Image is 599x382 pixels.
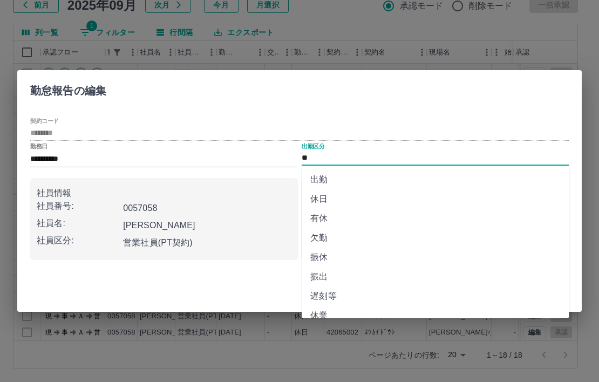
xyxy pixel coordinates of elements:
[30,117,59,125] label: 契約コード
[302,170,569,189] li: 出勤
[37,200,119,213] p: 社員番号:
[302,142,324,150] label: 出勤区分
[302,248,569,267] li: 振休
[17,70,119,107] h2: 勤怠報告の編集
[123,221,195,230] b: [PERSON_NAME]
[302,228,569,248] li: 欠勤
[123,238,193,247] b: 営業社員(PT契約)
[302,209,569,228] li: 有休
[37,217,119,230] p: 社員名:
[123,203,157,213] b: 0057058
[302,267,569,286] li: 振出
[30,142,47,150] label: 勤務日
[302,306,569,325] li: 休業
[37,187,292,200] p: 社員情報
[302,286,569,306] li: 遅刻等
[302,189,569,209] li: 休日
[37,234,119,247] p: 社員区分:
